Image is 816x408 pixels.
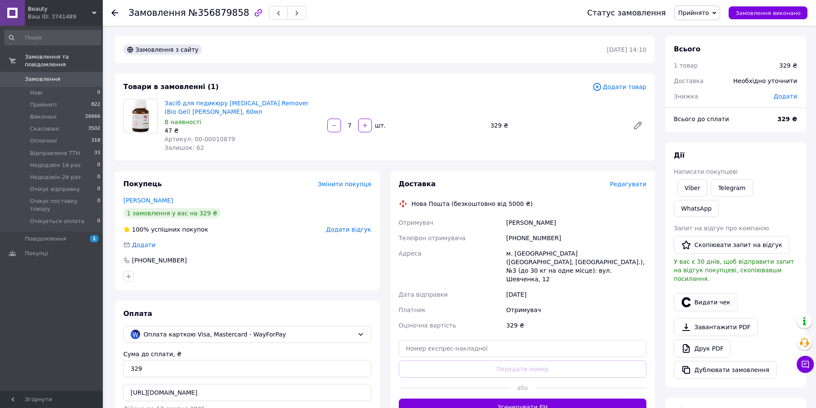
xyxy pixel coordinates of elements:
[674,168,738,175] span: Написати покупцеві
[505,246,648,287] div: м. [GEOGRAPHIC_DATA] ([GEOGRAPHIC_DATA], [GEOGRAPHIC_DATA].), №3 (до 30 кг на одне місце): вул. Ш...
[487,119,626,131] div: 329 ₴
[30,173,81,181] span: Недодзвін 2й раз
[318,181,371,188] span: Змінити покупця
[505,287,648,302] div: [DATE]
[25,75,60,83] span: Замовлення
[777,116,797,122] b: 329 ₴
[88,125,100,133] span: 3502
[399,180,436,188] span: Доставка
[164,136,235,143] span: Артикул: 00-00010879
[131,256,188,265] div: [PHONE_NUMBER]
[97,161,100,169] span: 0
[143,330,354,339] span: Оплата карткою Visa, Mastercard - WayForPay
[674,116,729,122] span: Всього до сплати
[132,241,155,248] span: Додати
[30,197,97,213] span: Очікує поставку товару
[188,8,249,18] span: №356879858
[409,200,535,208] div: Нова Пошта (безкоштовно від 5000 ₴)
[164,100,308,115] a: Засіб для педикюру [MEDICAL_DATA] Remover (Bio Gel) [PERSON_NAME], 60мл
[728,71,802,90] div: Необхідно уточнити
[85,113,100,121] span: 26666
[607,46,646,53] time: [DATE] 14:10
[674,151,684,159] span: Дії
[677,179,707,197] a: Viber
[28,13,103,21] div: Ваш ID: 3741489
[629,117,646,134] a: Редагувати
[711,179,753,197] a: Telegram
[674,200,719,217] a: WhatsApp
[30,185,80,193] span: Очікує відправку
[674,318,758,336] a: Завантажити PDF
[164,126,320,135] div: 47 ₴
[30,101,57,109] span: Прийняті
[25,235,66,243] span: Повідомлення
[111,9,118,17] div: Повернутися назад
[399,250,421,257] span: Адреса
[94,149,100,157] span: 33
[592,82,646,92] span: Додати товар
[123,45,202,55] div: Замовлення з сайту
[774,93,797,100] span: Додати
[97,217,100,225] span: 0
[123,208,221,218] div: 1 замовлення у вас на 329 ₴
[674,225,769,232] span: Запит на відгук про компанію
[674,236,789,254] button: Скопіювати запит на відгук
[399,322,456,329] span: Оціночна вартість
[610,181,646,188] span: Редагувати
[164,119,201,125] span: В наявності
[729,6,807,19] button: Замовлення виконано
[399,340,647,357] input: Номер експрес-накладної
[326,226,371,233] span: Додати відгук
[91,101,100,109] span: 822
[510,384,535,392] span: або
[30,125,59,133] span: Скасовані
[505,230,648,246] div: [PHONE_NUMBER]
[30,149,80,157] span: Відправлена ТТН
[91,137,100,145] span: 318
[30,89,42,97] span: Нові
[674,340,731,357] a: Друк PDF
[674,45,700,53] span: Всього
[4,30,101,45] input: Пошук
[97,173,100,181] span: 0
[97,185,100,193] span: 0
[399,235,466,241] span: Телефон отримувача
[505,215,648,230] div: [PERSON_NAME]
[735,10,801,16] span: Замовлення виконано
[129,8,186,18] span: Замовлення
[30,137,57,145] span: Оплачені
[164,144,204,151] span: Залишок: 62
[674,93,698,100] span: Знижка
[373,121,386,130] div: шт.
[674,62,698,69] span: 1 товар
[132,226,149,233] span: 100%
[30,217,84,225] span: Очікується оплата
[674,258,794,282] span: У вас є 30 днів, щоб відправити запит на відгук покупцеві, скопіювавши посилання.
[674,77,703,84] span: Доставка
[399,291,448,298] span: Дата відправки
[97,197,100,213] span: 0
[97,89,100,97] span: 0
[123,180,162,188] span: Покупець
[90,235,99,242] span: 1
[674,293,738,311] button: Видати чек
[25,250,48,257] span: Покупці
[587,9,666,17] div: Статус замовлення
[399,307,426,313] span: Платник
[123,351,182,357] label: Сума до сплати, ₴
[779,61,797,70] div: 329 ₴
[123,197,173,204] a: [PERSON_NAME]
[505,318,648,333] div: 329 ₴
[678,9,709,16] span: Прийнято
[123,83,219,91] span: Товари в замовленні (1)
[28,5,92,13] span: Beauty
[132,99,149,133] img: Засіб для педикюру Callus Remover (Bio Gel) Aloe Vera, 60мл
[674,361,777,379] button: Дублювати замовлення
[505,302,648,318] div: Отримувач
[25,53,103,68] span: Замовлення та повідомлення
[123,310,152,318] span: Оплата
[30,113,57,121] span: Виконані
[797,356,814,373] button: Чат з покупцем
[399,219,433,226] span: Отримувач
[123,225,208,234] div: успішних покупок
